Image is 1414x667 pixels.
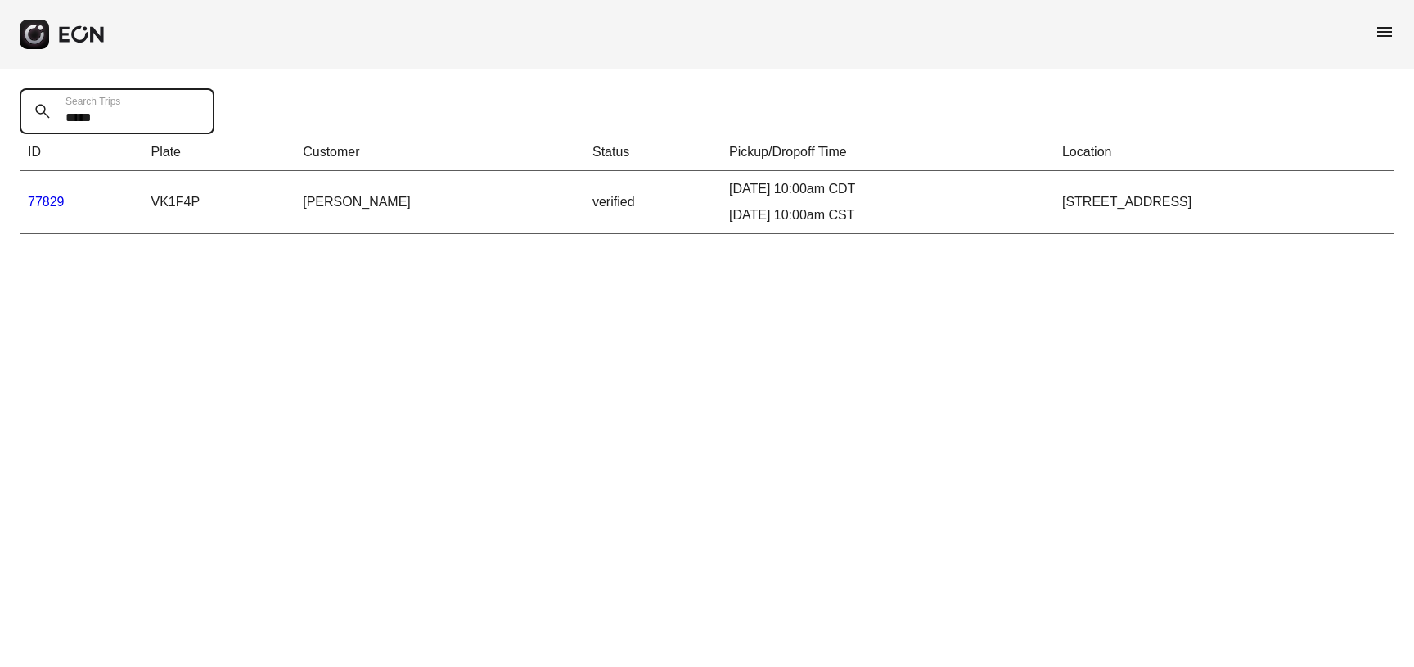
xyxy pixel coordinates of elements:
th: Plate [143,134,295,171]
th: Location [1054,134,1394,171]
td: [PERSON_NAME] [295,171,584,234]
a: 77829 [28,195,65,209]
th: ID [20,134,143,171]
th: Pickup/Dropoff Time [721,134,1054,171]
div: [DATE] 10:00am CST [729,205,1046,225]
th: Customer [295,134,584,171]
td: verified [584,171,721,234]
td: VK1F4P [143,171,295,234]
th: Status [584,134,721,171]
td: [STREET_ADDRESS] [1054,171,1394,234]
div: [DATE] 10:00am CDT [729,179,1046,199]
span: menu [1375,22,1394,42]
label: Search Trips [65,95,120,108]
